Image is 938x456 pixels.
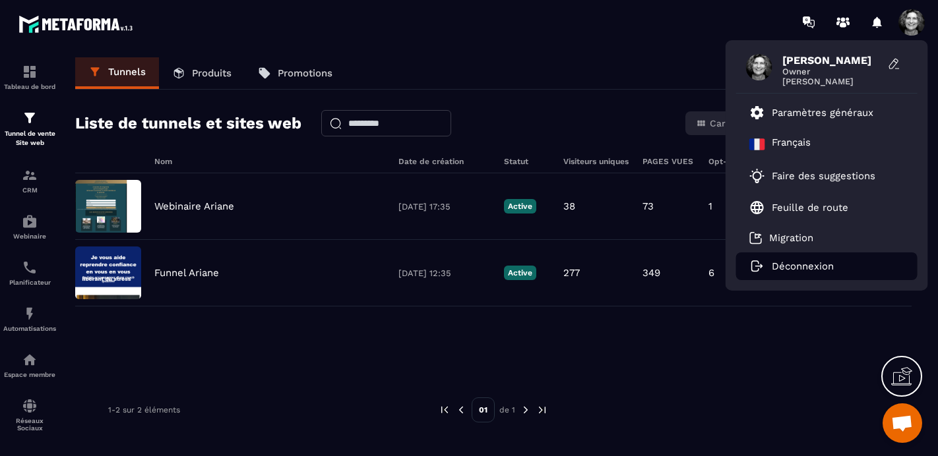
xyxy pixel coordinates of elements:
[3,83,56,90] p: Tableau de bord
[563,200,575,212] p: 38
[642,200,654,212] p: 73
[3,417,56,432] p: Réseaux Sociaux
[504,199,536,214] p: Active
[504,157,550,166] h6: Statut
[499,405,515,415] p: de 1
[154,157,385,166] h6: Nom
[3,250,56,296] a: schedulerschedulerPlanificateur
[22,110,38,126] img: formation
[3,233,56,240] p: Webinaire
[642,157,695,166] h6: PAGES VUES
[710,118,735,128] span: Carte
[772,202,848,214] p: Feuille de route
[642,267,660,279] p: 349
[563,267,580,279] p: 277
[398,268,491,278] p: [DATE] 12:35
[3,186,56,194] p: CRM
[536,404,548,416] img: next
[708,157,748,166] h6: Opt-ins
[455,404,467,416] img: prev
[3,325,56,332] p: Automatisations
[3,342,56,388] a: automationsautomationsEspace membre
[772,170,875,182] p: Faire des suggestions
[504,266,536,280] p: Active
[398,157,491,166] h6: Date de création
[3,279,56,286] p: Planificateur
[782,76,881,86] span: [PERSON_NAME]
[22,306,38,322] img: automations
[749,231,813,244] a: Migration
[472,397,495,422] p: 01
[108,66,146,78] p: Tunnels
[708,267,714,279] p: 6
[192,67,232,79] p: Produits
[749,168,888,184] a: Faire des suggestions
[3,371,56,378] p: Espace membre
[278,67,332,79] p: Promotions
[22,352,38,368] img: automations
[3,296,56,342] a: automationsautomationsAutomatisations
[3,388,56,442] a: social-networksocial-networkRéseaux Sociaux
[3,157,56,204] a: formationformationCRM
[3,204,56,250] a: automationsautomationsWebinaire
[75,246,141,299] img: image
[22,64,38,80] img: formation
[769,232,813,244] p: Migration
[245,57,346,89] a: Promotions
[563,157,629,166] h6: Visiteurs uniques
[18,12,137,36] img: logo
[439,404,451,416] img: prev
[708,200,712,212] p: 1
[75,180,141,233] img: image
[3,129,56,148] p: Tunnel de vente Site web
[154,267,219,279] p: Funnel Ariane
[3,54,56,100] a: formationformationTableau de bord
[782,67,881,76] span: Owner
[772,136,811,152] p: Français
[520,404,532,416] img: next
[108,405,180,414] p: 1-2 sur 2 éléments
[772,260,834,272] p: Déconnexion
[749,200,848,215] a: Feuille de route
[22,167,38,183] img: formation
[883,403,922,443] div: Ouvrir le chat
[688,114,743,132] button: Carte
[75,57,159,89] a: Tunnels
[159,57,245,89] a: Produits
[772,107,873,119] p: Paramètres généraux
[749,105,873,121] a: Paramètres généraux
[22,260,38,275] img: scheduler
[22,398,38,414] img: social-network
[154,200,234,212] p: Webinaire Ariane
[22,214,38,229] img: automations
[398,202,491,212] p: [DATE] 17:35
[782,54,881,67] span: [PERSON_NAME]
[75,110,301,136] h2: Liste de tunnels et sites web
[3,100,56,157] a: formationformationTunnel de vente Site web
